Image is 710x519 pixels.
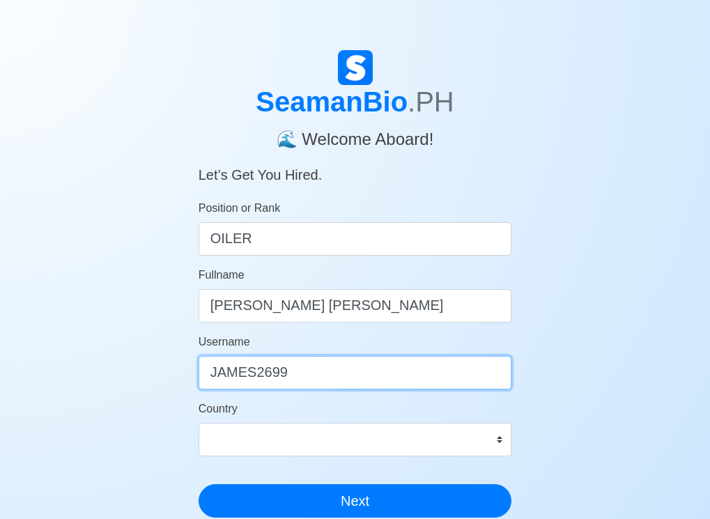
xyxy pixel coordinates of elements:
span: Username [199,336,250,348]
h1: SeamanBio [199,85,512,118]
h5: Let’s Get You Hired. [199,150,512,183]
label: Country [199,401,238,417]
span: Position or Rank [199,202,280,214]
input: Ex. donaldcris [199,356,512,389]
span: Fullname [199,269,245,281]
span: .PH [408,86,454,117]
input: Your Fullname [199,289,512,323]
button: Next [199,484,512,518]
input: ex. 2nd Officer w/Master License [199,222,512,256]
h4: 🌊 Welcome Aboard! [199,118,512,150]
img: Logo [338,50,373,85]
